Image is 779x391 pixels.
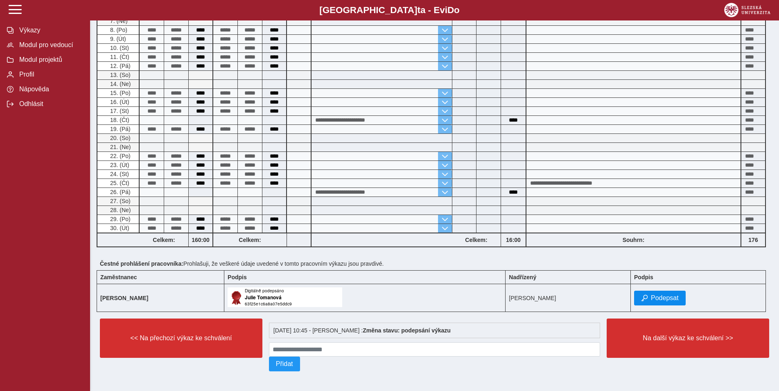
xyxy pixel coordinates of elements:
[25,5,754,16] b: [GEOGRAPHIC_DATA] a - Evi
[108,36,126,42] span: 9. (Út)
[100,319,262,358] button: << Na přechozí výkaz ke schválení
[447,5,454,15] span: D
[108,27,127,33] span: 8. (Po)
[108,153,131,159] span: 22. (Po)
[614,334,762,342] span: Na další výkaz ke schválení >>
[108,18,128,24] span: 7. (Ne)
[100,295,148,301] b: [PERSON_NAME]
[108,171,129,177] span: 24. (St)
[17,41,83,49] span: Modul pro vedoucí
[454,5,460,15] span: o
[17,86,83,93] span: Nápověda
[140,237,188,243] b: Celkem:
[108,180,129,186] span: 25. (Čt)
[452,237,501,243] b: Celkem:
[108,207,131,213] span: 28. (Ne)
[213,237,287,243] b: Celkem:
[108,144,131,150] span: 21. (Ne)
[108,108,129,114] span: 17. (St)
[506,284,631,312] td: [PERSON_NAME]
[108,63,131,69] span: 12. (Pá)
[108,162,129,168] span: 23. (Út)
[108,54,129,60] span: 11. (Čt)
[108,117,129,123] span: 18. (Čt)
[108,198,131,204] span: 27. (So)
[108,72,131,78] span: 13. (So)
[189,237,212,243] b: 160:00
[108,99,129,105] span: 16. (Út)
[607,319,769,358] button: Na další výkaz ke schválení >>
[108,45,129,51] span: 10. (St)
[108,135,131,141] span: 20. (So)
[108,90,131,96] span: 15. (Po)
[363,327,451,334] b: Změna stavu: podepsání výkazu
[228,274,247,280] b: Podpis
[17,27,83,34] span: Výkazy
[269,357,300,371] button: Přidat
[97,257,772,270] div: Prohlašuji, že veškeré údaje uvedené v tomto pracovním výkazu jsou pravdivé.
[501,237,526,243] b: 16:00
[100,260,183,267] b: Čestné prohlášení pracovníka:
[17,71,83,78] span: Profil
[107,334,255,342] span: << Na přechozí výkaz ke schválení
[417,5,420,15] span: t
[634,291,686,305] button: Podepsat
[634,274,653,280] b: Podpis
[269,323,601,338] div: [DATE] 10:45 - [PERSON_NAME] :
[741,237,765,243] b: 176
[108,216,131,222] span: 29. (Po)
[276,360,293,368] span: Přidat
[100,274,137,280] b: Zaměstnanec
[108,81,131,87] span: 14. (Ne)
[108,126,131,132] span: 19. (Pá)
[623,237,645,243] b: Souhrn:
[651,294,679,302] span: Podepsat
[228,287,342,307] img: Digitálně podepsáno uživatelem
[108,225,129,231] span: 30. (Út)
[17,56,83,63] span: Modul projektů
[17,100,83,108] span: Odhlásit
[724,3,770,17] img: logo_web_su.png
[108,189,131,195] span: 26. (Pá)
[509,274,536,280] b: Nadřízený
